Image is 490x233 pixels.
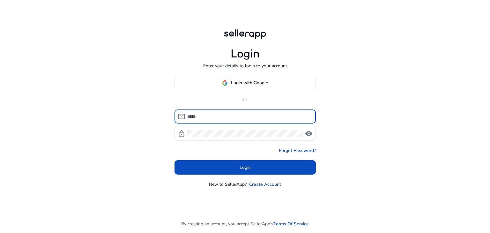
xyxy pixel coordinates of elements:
[174,160,316,175] button: Login
[279,147,316,154] a: Forgot Password?
[174,76,316,90] button: Login with Google
[231,79,268,86] span: Login with Google
[178,130,185,138] span: lock
[273,221,309,227] a: Terms Of Service
[203,63,287,69] p: Enter your details to login to your account
[249,181,281,188] a: Create Account
[305,130,313,138] span: visibility
[231,47,260,61] h1: Login
[222,80,228,86] img: google-logo.svg
[178,113,185,120] span: mail
[174,96,316,103] p: or
[240,164,251,171] span: Login
[209,181,247,188] p: New to SellerApp?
